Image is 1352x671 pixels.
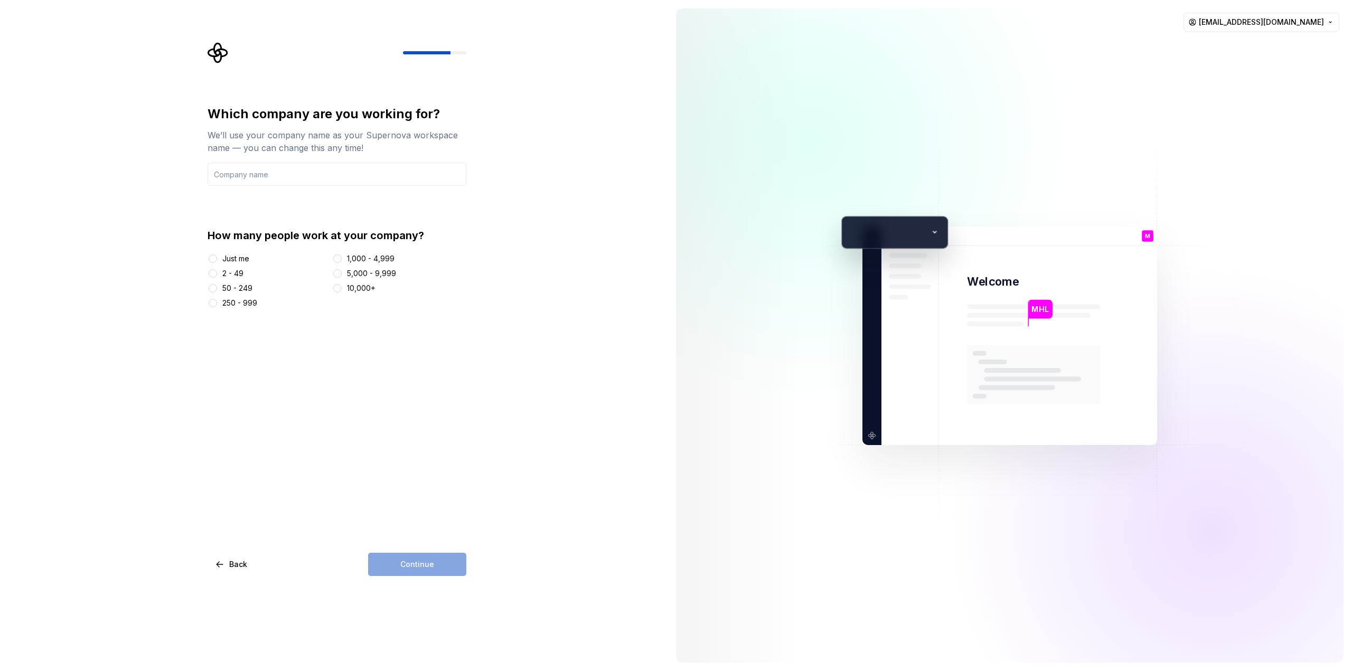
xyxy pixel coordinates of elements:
[208,42,229,63] svg: Supernova Logo
[1184,13,1339,32] button: [EMAIL_ADDRESS][DOMAIN_NAME]
[1031,303,1048,315] p: MHL
[208,228,466,243] div: How many people work at your company?
[222,253,249,264] div: Just me
[208,129,466,154] div: We’ll use your company name as your Supernova workspace name — you can change this any time!
[347,253,395,264] div: 1,000 - 4,999
[347,283,375,294] div: 10,000+
[208,106,466,122] div: Which company are you working for?
[229,559,247,570] span: Back
[222,283,252,294] div: 50 - 249
[222,268,243,279] div: 2 - 49
[1145,233,1150,239] p: M
[347,268,396,279] div: 5,000 - 9,999
[1199,17,1324,27] span: [EMAIL_ADDRESS][DOMAIN_NAME]
[208,553,256,576] button: Back
[222,298,257,308] div: 250 - 999
[208,163,466,186] input: Company name
[967,274,1019,289] p: Welcome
